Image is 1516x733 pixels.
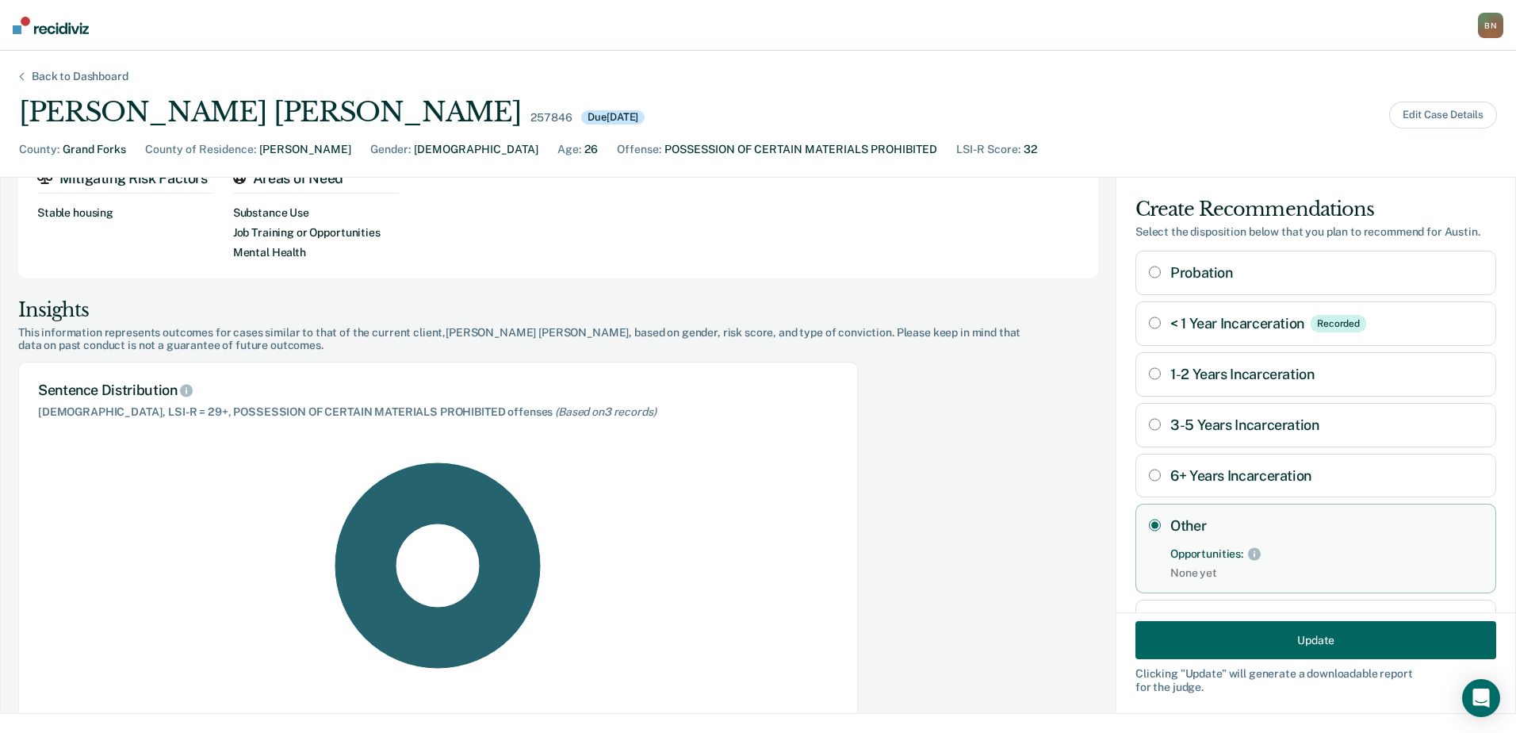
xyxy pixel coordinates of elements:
[1135,197,1496,222] div: Create Recommendations
[414,141,538,158] div: [DEMOGRAPHIC_DATA]
[38,382,838,399] div: Sentence Distribution
[145,141,256,158] div: County of Residence :
[555,405,656,418] span: (Based on 3 records )
[1170,467,1483,485] label: 6+ Years Incarceration
[37,206,196,220] div: Stable housing
[38,405,838,419] div: [DEMOGRAPHIC_DATA], LSI-R = 29+, POSSESSION OF CERTAIN MATERIALS PROHIBITED offenses
[664,141,937,158] div: POSSESSION OF CERTAIN MATERIALS PROHIBITED
[37,170,214,194] div: Mitigating Risk Factors
[1135,667,1496,694] div: Clicking " Update " will generate a downloadable report for the judge.
[63,141,126,158] div: Grand Forks
[1170,517,1483,535] label: Other
[370,141,411,158] div: Gender :
[617,141,661,158] div: Offense :
[54,713,142,727] div: Probation ( 100 %)
[1170,366,1483,383] label: 1-2 Years Incarceration
[1024,141,1037,158] div: 32
[233,206,381,220] div: Substance Use
[13,17,89,34] img: Recidiviz
[233,246,381,259] div: Mental Health
[18,326,1076,353] div: This information represents outcomes for cases similar to that of the current client, [PERSON_NAM...
[1311,315,1366,332] div: Recorded
[1170,547,1243,561] div: Opportunities:
[584,141,598,158] div: 26
[18,297,1076,323] div: Insights
[1170,264,1483,282] label: Probation
[1389,102,1497,129] button: Edit Case Details
[259,141,351,158] div: [PERSON_NAME]
[956,141,1020,158] div: LSI-R Score :
[1135,621,1496,659] button: Update
[233,226,381,240] div: Job Training or Opportunities
[19,141,59,158] div: County :
[581,110,645,125] div: Due [DATE]
[557,141,581,158] div: Age :
[1170,566,1483,580] span: None yet
[1478,13,1503,38] button: BN
[1170,315,1483,332] label: < 1 Year Incarceration
[13,70,147,83] div: Back to Dashboard
[233,170,399,194] div: Areas of Need
[1478,13,1503,38] div: B N
[530,111,572,125] div: 257846
[1135,225,1496,239] div: Select the disposition below that you plan to recommend for Austin .
[1462,679,1500,717] div: Open Intercom Messenger
[1170,416,1483,434] label: 3-5 Years Incarceration
[19,96,521,129] div: [PERSON_NAME] [PERSON_NAME]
